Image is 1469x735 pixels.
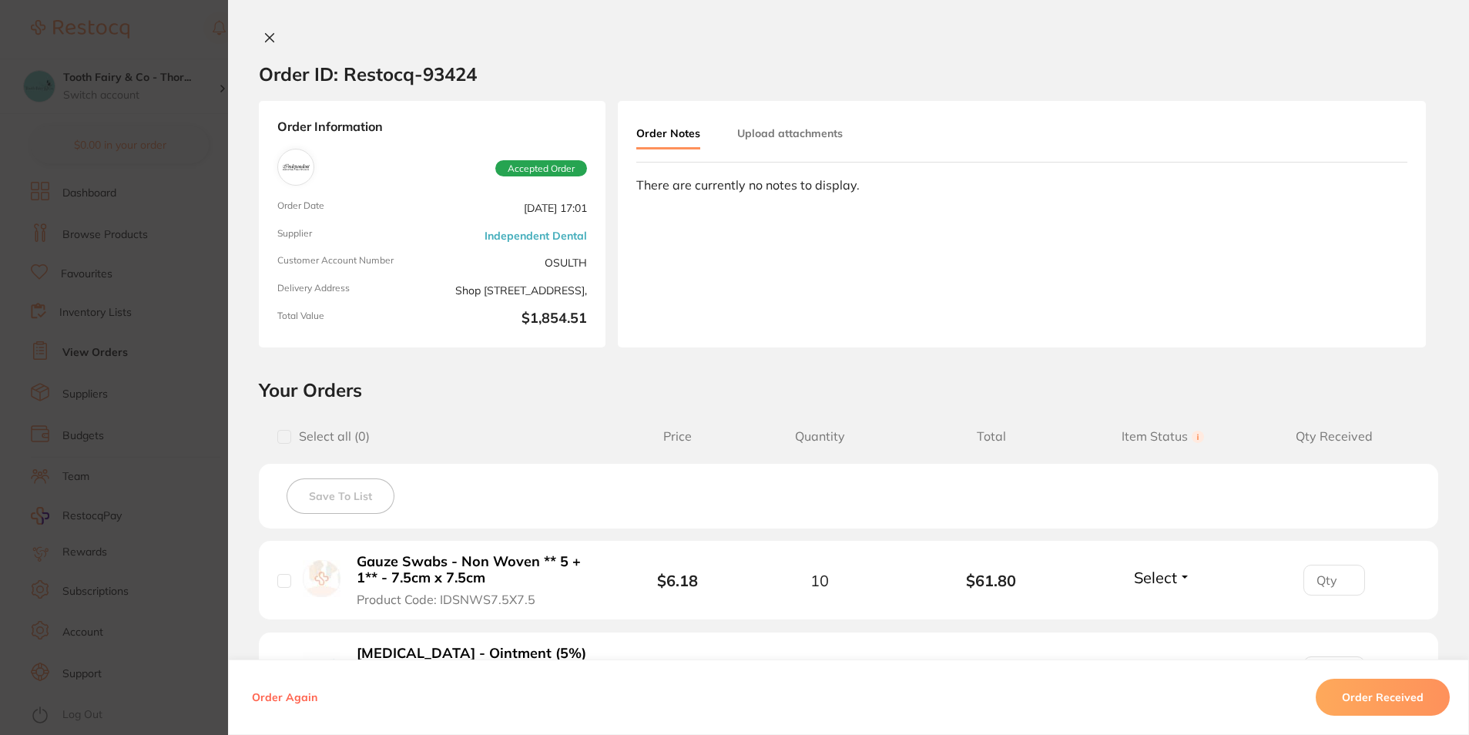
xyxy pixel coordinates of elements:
[303,560,340,598] img: Gauze Swabs - Non Woven ** 5 + 1** - 7.5cm x 7.5cm
[357,646,592,677] b: [MEDICAL_DATA] - Ointment (5%) **BUY 4 GET 1 FREE**
[636,119,700,149] button: Order Notes
[906,572,1077,589] b: $61.80
[291,429,370,444] span: Select all ( 0 )
[277,119,587,136] strong: Order Information
[438,310,587,329] b: $1,854.51
[438,255,587,270] span: OSULTH
[636,178,1407,192] div: There are currently no notes to display.
[277,283,426,298] span: Delivery Address
[495,160,587,177] span: Accepted Order
[287,478,394,514] button: Save To List
[485,230,587,242] a: Independent Dental
[303,652,340,690] img: Xylocaine - Ointment (5%) **BUY 4 GET 1 FREE**
[1077,429,1248,444] span: Item Status
[1134,568,1177,587] span: Select
[657,571,698,590] b: $6.18
[247,690,322,704] button: Order Again
[906,429,1077,444] span: Total
[277,228,426,243] span: Supplier
[259,378,1438,401] h2: Your Orders
[277,310,426,329] span: Total Value
[352,553,597,607] button: Gauze Swabs - Non Woven ** 5 + 1** - 7.5cm x 7.5cm Product Code: IDSNWS7.5X7.5
[1249,429,1420,444] span: Qty Received
[1303,656,1365,687] input: Qty
[737,119,843,147] button: Upload attachments
[810,572,829,589] span: 10
[277,255,426,270] span: Customer Account Number
[1303,565,1365,596] input: Qty
[357,554,592,586] b: Gauze Swabs - Non Woven ** 5 + 1** - 7.5cm x 7.5cm
[259,62,477,86] h2: Order ID: Restocq- 93424
[352,645,597,699] button: [MEDICAL_DATA] - Ointment (5%) **BUY 4 GET 1 FREE** Product Code: CHH-1167599
[1316,679,1450,716] button: Order Received
[357,592,535,606] span: Product Code: IDSNWS7.5X7.5
[438,200,587,216] span: [DATE] 17:01
[1129,568,1196,587] button: Select
[277,200,426,216] span: Order Date
[620,429,734,444] span: Price
[438,283,587,298] span: Shop [STREET_ADDRESS],
[281,153,310,182] img: Independent Dental
[734,429,905,444] span: Quantity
